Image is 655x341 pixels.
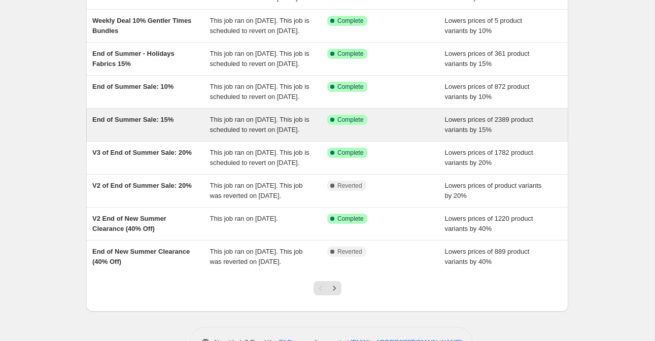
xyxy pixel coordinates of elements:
[92,248,190,265] span: End of New Summer Clearance (40% Off)
[337,149,363,157] span: Complete
[337,215,363,223] span: Complete
[210,116,309,133] span: This job ran on [DATE]. This job is scheduled to revert on [DATE].
[92,50,175,67] span: End of Summer - Holidays Fabrics 15%
[327,281,341,295] button: Next
[314,281,341,295] nav: Pagination
[210,182,303,199] span: This job ran on [DATE]. This job was reverted on [DATE].
[210,248,303,265] span: This job ran on [DATE]. This job was reverted on [DATE].
[337,248,362,256] span: Reverted
[210,215,278,222] span: This job ran on [DATE].
[445,149,533,166] span: Lowers prices of 1782 product variants by 20%
[445,182,542,199] span: Lowers prices of product variants by 20%
[445,50,530,67] span: Lowers prices of 361 product variants by 15%
[337,116,363,124] span: Complete
[92,215,166,232] span: V2 End of New Summer Clearance (40% Off)
[92,83,174,90] span: End of Summer Sale: 10%
[445,248,530,265] span: Lowers prices of 889 product variants by 40%
[445,83,530,100] span: Lowers prices of 872 product variants by 10%
[445,215,533,232] span: Lowers prices of 1220 product variants by 40%
[210,17,309,35] span: This job ran on [DATE]. This job is scheduled to revert on [DATE].
[92,149,192,156] span: V3 of End of Summer Sale: 20%
[92,182,192,189] span: V2 of End of Summer Sale: 20%
[337,182,362,190] span: Reverted
[210,50,309,67] span: This job ran on [DATE]. This job is scheduled to revert on [DATE].
[337,50,363,58] span: Complete
[92,17,191,35] span: Weekly Deal 10% Gentler Times Bundles
[210,83,309,100] span: This job ran on [DATE]. This job is scheduled to revert on [DATE].
[337,17,363,25] span: Complete
[445,116,533,133] span: Lowers prices of 2389 product variants by 15%
[445,17,522,35] span: Lowers prices of 5 product variants by 10%
[337,83,363,91] span: Complete
[210,149,309,166] span: This job ran on [DATE]. This job is scheduled to revert on [DATE].
[92,116,174,123] span: End of Summer Sale: 15%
